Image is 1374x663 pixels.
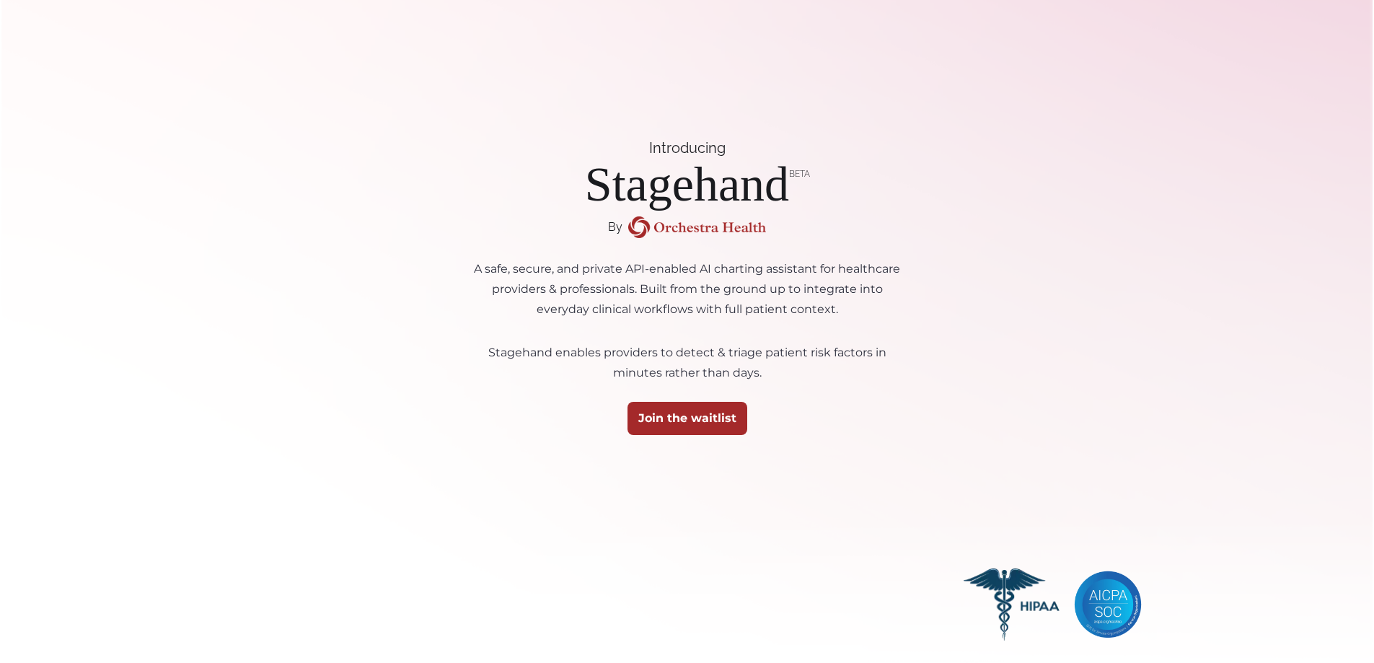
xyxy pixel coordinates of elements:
a: Join the waitlist [627,402,747,435]
h5: By [608,215,622,240]
p: Stagehand enables providers to detect & triage patient risk factors in minutes rather than days. [471,338,904,383]
p: A safe, secure, and private API-enabled AI charting assistant for healthcare providers & professi... [471,255,904,320]
h5: Introducing [649,136,726,160]
h5: Beta [789,162,810,186]
h1: Stagehand [585,162,789,206]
